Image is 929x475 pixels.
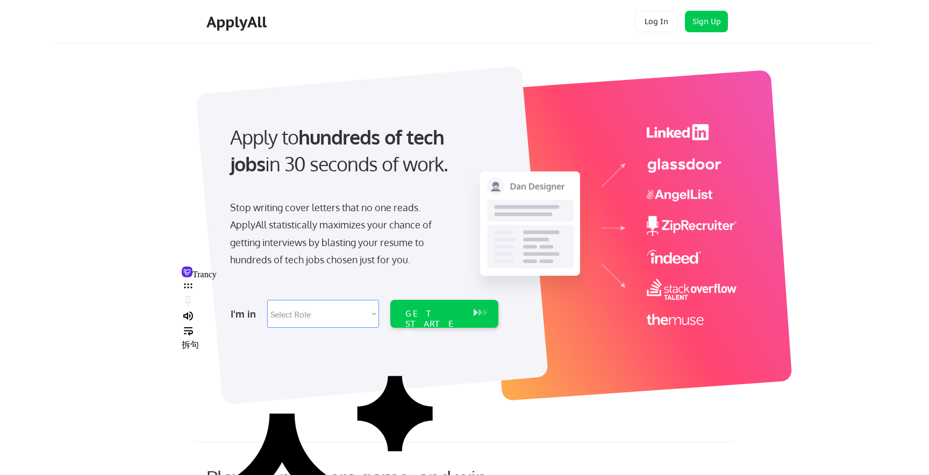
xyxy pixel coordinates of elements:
[685,11,728,32] button: Sign Up
[635,11,678,32] button: Log In
[230,124,494,178] div: Apply to in 30 seconds of work.
[206,13,270,31] div: ApplyAll
[230,125,449,176] strong: hundreds of tech jobs
[230,199,451,269] div: Stop writing cover letters that no one reads. ApplyAll statistically maximizes your chance of get...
